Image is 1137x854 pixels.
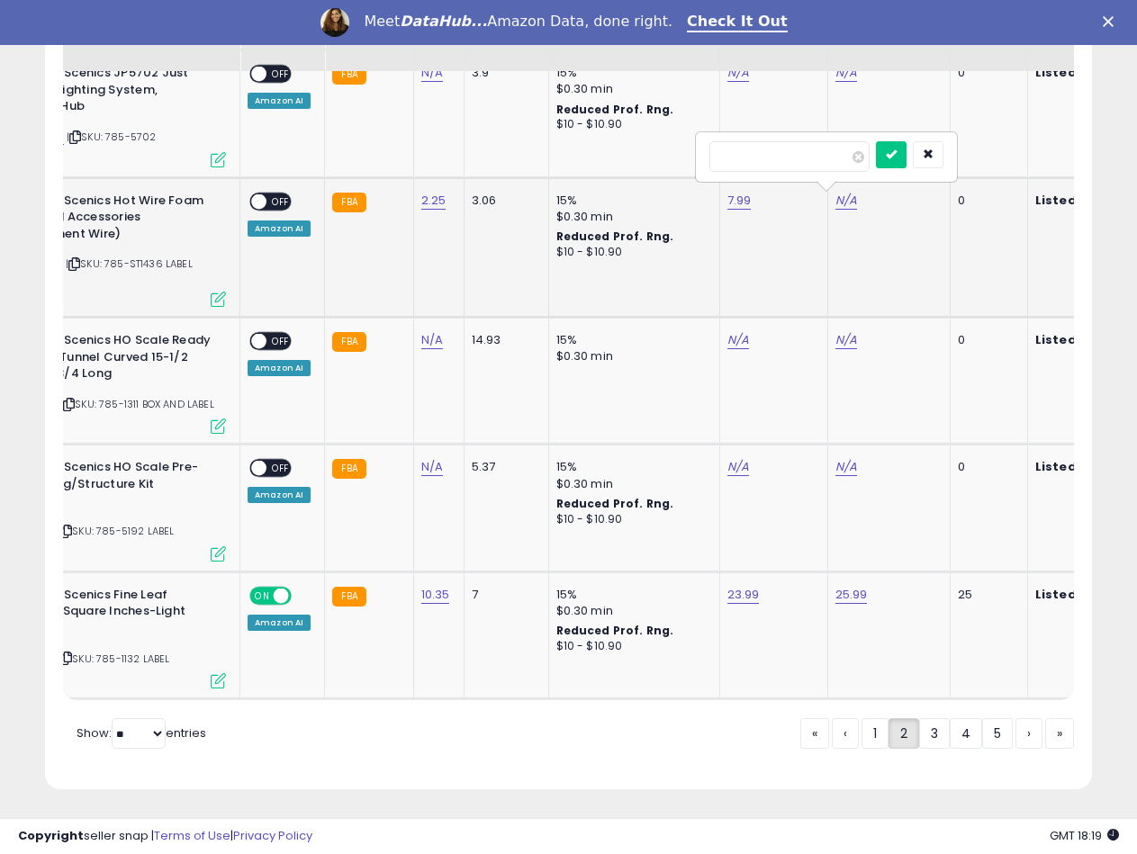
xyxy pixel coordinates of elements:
[1057,724,1062,742] span: »
[958,332,1014,348] div: 0
[472,459,535,475] div: 5.37
[556,587,706,603] div: 15%
[1035,64,1117,81] b: Listed Price:
[332,587,365,607] small: FBA
[556,332,706,348] div: 15%
[1035,192,1117,209] b: Listed Price:
[472,193,535,209] div: 3.06
[556,459,706,475] div: 15%
[400,13,487,30] i: DataHub...
[289,588,318,603] span: OFF
[556,245,706,260] div: $10 - $10.90
[266,193,295,209] span: OFF
[472,65,535,81] div: 3.9
[1027,724,1031,742] span: ›
[919,718,950,749] a: 3
[472,332,535,348] div: 14.93
[556,102,674,117] b: Reduced Prof. Rng.
[844,724,847,742] span: ‹
[421,331,443,349] a: N/A
[364,13,672,31] div: Meet Amazon Data, done right.
[332,332,365,352] small: FBA
[421,458,443,476] a: N/A
[958,193,1014,209] div: 0
[77,724,206,742] span: Show: entries
[248,360,311,376] div: Amazon AI
[556,209,706,225] div: $0.30 min
[727,331,749,349] a: N/A
[60,397,214,411] span: | SKU: 785-1311 BOX AND LABEL
[251,588,274,603] span: ON
[1035,586,1117,603] b: Listed Price:
[556,229,674,244] b: Reduced Prof. Rng.
[18,827,84,844] strong: Copyright
[687,13,788,32] a: Check It Out
[248,220,311,237] div: Amazon AI
[58,524,175,538] span: | SKU: 785-5192 LABEL
[835,458,857,476] a: N/A
[835,331,857,349] a: N/A
[332,459,365,479] small: FBA
[812,724,817,742] span: «
[421,64,443,82] a: N/A
[556,117,706,132] div: $10 - $10.90
[950,718,982,749] a: 4
[320,8,349,37] img: Profile image for Georgie
[958,587,1014,603] div: 25
[58,652,170,666] span: | SKU: 785-1132 LABEL
[266,461,295,476] span: OFF
[556,348,706,364] div: $0.30 min
[889,718,919,749] a: 2
[556,623,674,638] b: Reduced Prof. Rng.
[835,64,857,82] a: N/A
[556,193,706,209] div: 15%
[727,192,752,210] a: 7.99
[266,67,295,82] span: OFF
[248,487,311,503] div: Amazon AI
[67,130,157,144] span: | SKU: 785-5702
[727,586,760,604] a: 23.99
[248,615,311,631] div: Amazon AI
[556,65,706,81] div: 15%
[1103,16,1121,27] div: Close
[556,639,706,654] div: $10 - $10.90
[1035,331,1117,348] b: Listed Price:
[862,718,889,749] a: 1
[266,334,295,349] span: OFF
[154,827,230,844] a: Terms of Use
[248,93,311,109] div: Amazon AI
[556,496,674,511] b: Reduced Prof. Rng.
[1050,827,1119,844] span: 2025-09-9 18:19 GMT
[727,458,749,476] a: N/A
[556,603,706,619] div: $0.30 min
[421,192,447,210] a: 2.25
[1035,458,1117,475] b: Listed Price:
[556,512,706,527] div: $10 - $10.90
[332,193,365,212] small: FBA
[18,828,312,845] div: seller snap | |
[727,64,749,82] a: N/A
[472,587,535,603] div: 7
[556,81,706,97] div: $0.30 min
[556,476,706,492] div: $0.30 min
[332,65,365,85] small: FBA
[835,192,857,210] a: N/A
[233,827,312,844] a: Privacy Policy
[421,586,450,604] a: 10.35
[835,586,868,604] a: 25.99
[958,459,1014,475] div: 0
[982,718,1013,749] a: 5
[958,65,1014,81] div: 0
